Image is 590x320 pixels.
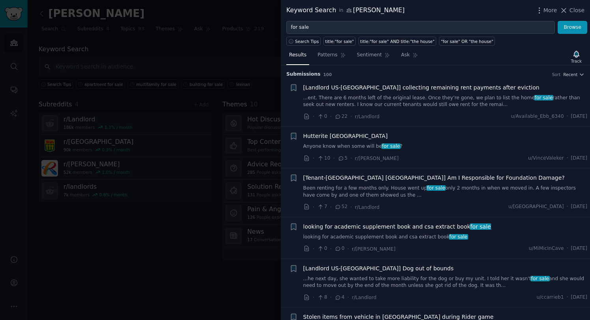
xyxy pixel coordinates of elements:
span: 10 [317,155,330,162]
span: · [313,154,314,162]
span: · [350,112,352,121]
span: 4 [334,294,344,301]
span: r/[PERSON_NAME] [352,246,396,252]
span: Close [569,6,584,15]
span: 5 [338,155,347,162]
button: Track [568,48,584,65]
a: Sentiment [354,49,393,65]
span: u/[GEOGRAPHIC_DATA] [508,203,564,210]
span: · [313,203,314,211]
span: · [350,154,352,162]
button: Search Tips [286,37,321,46]
a: Results [286,49,309,65]
a: Anyone know when some will befor sale? [303,143,588,150]
span: · [350,203,352,211]
a: Been renting for a few months only. House went upfor saleonly 2 months in when we moved in. A few... [303,185,588,199]
span: · [567,155,568,162]
span: u/MiMicInCave [529,245,564,252]
span: · [313,293,314,301]
span: in [339,7,343,14]
a: [Landlord US-[GEOGRAPHIC_DATA]] collecting remaining rent payments after eviction [303,84,540,92]
a: Patterns [315,49,348,65]
a: title:"for sale" AND title:"the house" [358,37,437,46]
div: title:"for sale" [325,39,354,44]
span: 8 [317,294,327,301]
span: 0 [317,113,327,120]
span: · [330,293,332,301]
span: [DATE] [571,245,587,252]
button: Close [560,6,584,15]
span: r/Landlord [352,295,377,300]
a: Ask [398,49,421,65]
span: Patterns [317,52,337,59]
span: [DATE] [571,294,587,301]
span: · [347,293,349,301]
span: r/Landlord [355,205,380,210]
span: Search Tips [295,39,319,44]
span: · [567,245,568,252]
span: · [313,245,314,253]
span: for sale [381,143,401,149]
a: ...ent. There are 6 months left of the original lease. Once they’re gone, we plan to list the hom... [303,95,588,108]
div: Track [571,58,582,64]
span: r/[PERSON_NAME] [355,156,399,161]
a: "for sale" OR "the house" [439,37,495,46]
span: 0 [317,245,327,252]
span: · [567,203,568,210]
button: Browse [558,21,587,34]
span: for sale [449,234,468,240]
span: [DATE] [571,113,587,120]
span: u/ccarrieb1 [536,294,564,301]
span: More [543,6,557,15]
div: Keyword Search [PERSON_NAME] [286,6,405,15]
span: Results [289,52,306,59]
span: r/Landlord [355,114,380,119]
span: 0 [334,245,344,252]
span: [DATE] [571,203,587,210]
div: title:"for sale" AND title:"the house" [360,39,435,44]
button: More [535,6,557,15]
a: [Landlord US-[GEOGRAPHIC_DATA]] Dog out of bounds [303,264,454,273]
a: title:"for sale" [323,37,356,46]
span: for sale [534,95,553,100]
a: [Tenant-[GEOGRAPHIC_DATA] [GEOGRAPHIC_DATA]] Am I Responsible for Foundation Damage? [303,174,565,182]
span: Submission s [286,71,321,78]
span: Recent [563,72,577,77]
a: Hutterite [GEOGRAPHIC_DATA] [303,132,388,140]
span: for sale [530,276,550,281]
span: · [567,113,568,120]
span: [DATE] [571,155,587,162]
span: · [330,245,332,253]
span: u/Available_Ebb_6340 [511,113,564,120]
div: Sort [552,72,561,77]
button: Recent [563,72,584,77]
span: Ask [401,52,410,59]
span: for sale [426,185,446,191]
span: · [347,245,349,253]
span: 52 [334,203,347,210]
span: for sale [470,223,492,230]
input: Try a keyword related to your business [286,21,555,34]
a: looking for academic supplement book and csa extract bookfor sale [303,234,588,241]
a: ...he next day, she wanted to take more liability for the dog or buy my unit. I told her it wasn'... [303,275,588,289]
a: looking for academic supplement book and csa extract bookfor sale [303,223,491,231]
span: u/VinceValeker [528,155,564,162]
span: 100 [323,72,332,77]
span: 22 [334,113,347,120]
span: · [330,112,332,121]
span: Sentiment [357,52,382,59]
div: "for sale" OR "the house" [441,39,493,44]
span: · [333,154,335,162]
span: 7 [317,203,327,210]
span: looking for academic supplement book and csa extract book [303,223,491,231]
span: · [330,203,332,211]
span: · [313,112,314,121]
span: · [567,294,568,301]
